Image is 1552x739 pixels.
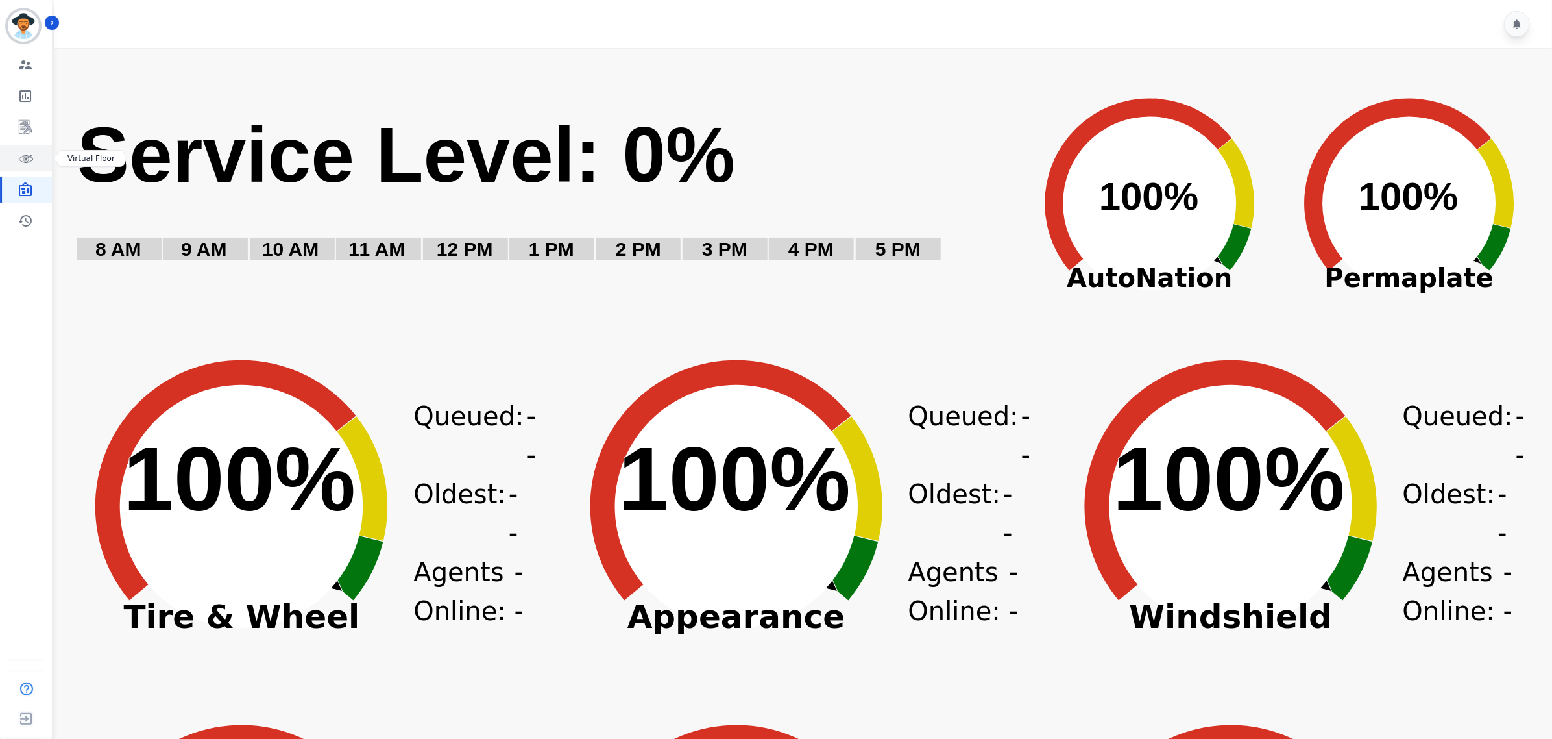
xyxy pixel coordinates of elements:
[875,238,921,260] text: 5 PM
[77,111,735,198] text: Service Level: 0%
[1009,553,1019,631] span: --
[618,428,851,530] text: 100%
[1359,175,1458,218] text: 100%
[908,475,1006,553] div: Oldest:
[1021,397,1030,475] span: --
[437,238,493,260] text: 12 PM
[181,238,227,260] text: 9 AM
[908,553,1019,631] div: Agents Online:
[1099,175,1198,218] text: 100%
[1279,258,1539,297] span: Permaplate
[1052,610,1409,623] span: Windshield
[413,553,524,631] div: Agents Online:
[95,238,141,260] text: 8 AM
[1503,553,1513,631] span: --
[1020,258,1279,297] span: AutoNation
[616,238,661,260] text: 2 PM
[413,397,511,475] div: Queued:
[527,397,536,475] span: --
[702,238,747,260] text: 3 PM
[515,553,524,631] span: --
[509,475,518,553] span: --
[788,238,834,260] text: 4 PM
[262,238,319,260] text: 10 AM
[529,238,574,260] text: 1 PM
[123,428,356,530] text: 100%
[8,10,39,42] img: Bordered avatar
[1403,553,1513,631] div: Agents Online:
[1403,397,1500,475] div: Queued:
[63,610,420,623] span: Tire & Wheel
[348,238,405,260] text: 11 AM
[1497,475,1507,553] span: --
[76,108,1012,280] svg: Service Level: 0%
[1516,397,1525,475] span: --
[413,475,511,553] div: Oldest:
[1003,475,1012,553] span: --
[558,610,915,623] span: Appearance
[908,397,1006,475] div: Queued:
[1113,428,1345,530] text: 100%
[1403,475,1500,553] div: Oldest:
